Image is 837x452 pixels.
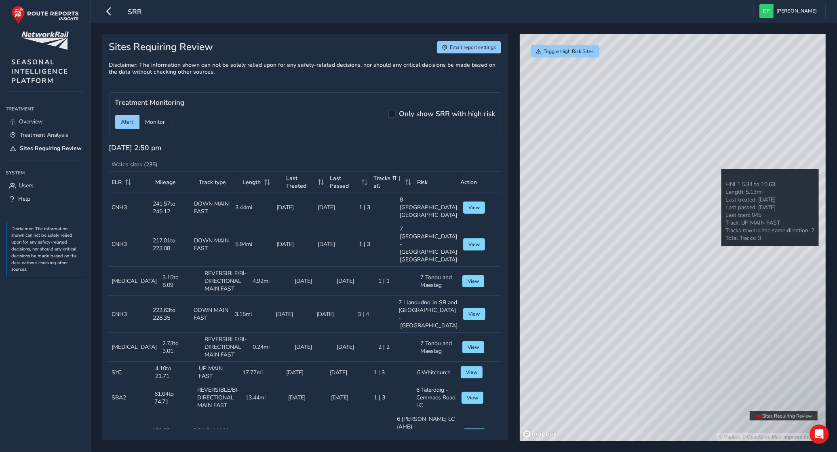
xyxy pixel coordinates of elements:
span: srr [128,7,142,18]
td: REVERSIBLE/BI-DIRECTIONAL MAIN FAST [194,383,242,412]
td: DOWN MAIN FAST [191,193,232,222]
td: 4.92mi [250,267,292,296]
td: [DATE] [283,362,327,383]
td: [DATE] [315,222,356,267]
td: CNH3 [109,296,150,333]
td: [DATE] [285,383,328,412]
h5: [DATE] 2:50 pm [109,144,162,152]
button: View [463,308,485,320]
span: View [468,241,480,248]
td: SYC [109,362,153,383]
td: 0.24mi [250,333,292,362]
button: View [462,341,485,353]
div: System [6,167,84,179]
button: Email report settings [437,41,502,53]
span: Length [242,178,261,186]
td: [DATE] [334,333,376,362]
td: 13.44mi [242,383,285,412]
span: Monitor [145,118,165,126]
td: [DATE] [315,193,356,222]
div: 4.10 to 21.71 [155,365,171,380]
span: Last Treated [286,174,315,190]
td: 1 | 3 [356,222,397,267]
span: Last Passed [330,174,358,190]
td: 1 | 3 [356,193,397,222]
iframe: Intercom live chat [810,424,829,444]
td: UP MAIN FAST [196,362,240,383]
div: Monitor [139,115,171,129]
h3: Sites Requiring Review [109,41,213,53]
td: REVERSIBLE/BI-DIRECTIONAL MAIN FAST [202,267,250,296]
span: Treatment Analysis [20,131,68,139]
td: [DATE] [292,267,334,296]
td: DOWN MAIN FAST [191,222,232,267]
span: Overview [19,118,43,125]
img: customer logo [21,32,69,50]
div: 189.60 to 201.54 [152,427,175,442]
div: 61.04 to 74.71 [154,390,174,405]
td: CNH3 [109,193,150,222]
div: 223.63 to 228.35 [153,306,175,322]
button: [PERSON_NAME] [759,4,820,18]
a: Overview [6,115,84,128]
td: [MEDICAL_DATA] [109,333,160,362]
td: 5.94mi [232,222,274,267]
a: Help [6,192,84,206]
td: 1 | 1 [375,267,417,296]
td: [DATE] [274,193,315,222]
td: REVERSIBLE/BI-DIRECTIONAL MAIN FAST [202,333,250,362]
td: 1 | 3 [371,362,414,383]
span: Help [18,195,30,203]
span: [PERSON_NAME] [776,4,817,18]
td: [DATE] [328,383,371,412]
span: Alert [121,118,134,126]
span: Track type [199,178,226,186]
h6: Disclaimer: The information shown can not be solely relied upon for any safety-related decisions,... [109,62,502,76]
span: Risk [417,178,428,186]
td: [DATE] [274,222,315,267]
td: [DATE] [327,362,371,383]
td: 2 | 2 [375,333,417,362]
div: Treatment [6,103,84,115]
span: Tracks ⇈ | all [373,174,403,190]
div: 217.01 to 223.08 [153,237,175,252]
button: View [462,275,485,287]
span: View [466,369,477,376]
span: Email report settings [450,44,496,51]
div: 2.73 to 3.01 [163,340,179,355]
td: 17.77mi [240,362,283,383]
td: 3.15mi [232,296,273,333]
td: 7 Tondu and Maesteg [417,333,460,362]
td: [DATE] [273,296,314,333]
td: 8 [GEOGRAPHIC_DATA] [GEOGRAPHIC_DATA] [397,193,460,222]
span: Users [19,182,34,189]
td: DOWN MAIN FAST [191,296,232,333]
a: Users [6,179,84,192]
span: Action [461,178,477,186]
span: Mileage [155,178,176,186]
td: 3.44mi [232,193,274,222]
td: [DATE] [292,333,334,362]
span: View [468,278,479,284]
td: 3 | 4 [355,296,396,333]
button: Toggle High Risk Sites [531,45,599,57]
span: View [468,344,479,350]
span: Toggle High Risk Sites [544,48,594,55]
button: View [463,202,485,214]
span: View [468,311,480,317]
td: 6 Talerddig - Cemmaes Road LC [414,383,459,412]
a: Sites Requiring Review [6,142,84,155]
div: 241.57 to 245.12 [153,200,175,215]
span: ELR [112,178,122,186]
div: 3.15 to 8.09 [163,274,179,289]
td: SBA2 [109,383,152,412]
img: diamond-layout [759,4,774,18]
button: View [461,366,483,378]
td: 7 [GEOGRAPHIC_DATA] - [GEOGRAPHIC_DATA] [GEOGRAPHIC_DATA] [397,222,460,267]
span: Sites Requiring Review [20,144,82,152]
a: Treatment Analysis [6,128,84,142]
img: rr logo [11,6,79,24]
td: 1 | 3 [371,383,414,412]
span: SEASONAL INTELLIGENCE PLATFORM [11,57,68,85]
button: View [463,238,485,250]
